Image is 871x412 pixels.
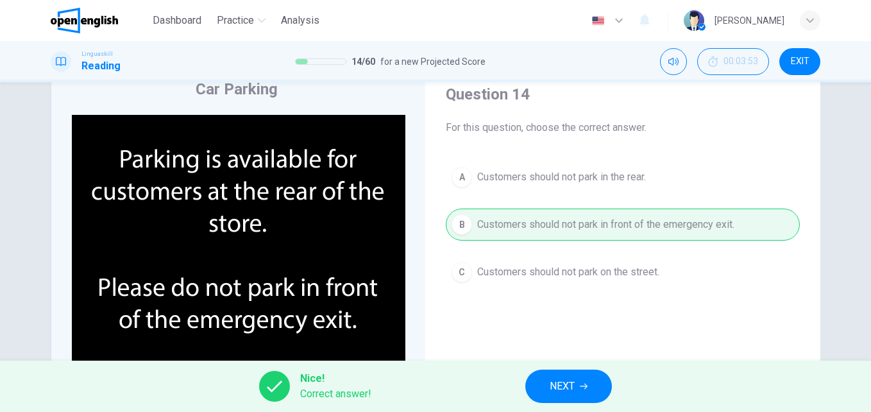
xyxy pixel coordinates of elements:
span: For this question, choose the correct answer. [446,120,800,135]
span: Dashboard [153,13,201,28]
button: Analysis [276,9,325,32]
button: Practice [212,9,271,32]
a: OpenEnglish logo [51,8,148,33]
h1: Reading [81,58,121,74]
span: EXIT [791,56,809,67]
img: OpenEnglish logo [51,8,118,33]
span: Correct answer! [300,386,371,402]
div: Hide [697,48,769,75]
span: Analysis [281,13,319,28]
div: Mute [660,48,687,75]
span: for a new Projected Score [380,54,486,69]
span: 14 / 60 [351,54,375,69]
span: NEXT [550,377,575,395]
img: Profile picture [684,10,704,31]
img: undefined [72,115,405,361]
button: 00:03:53 [697,48,769,75]
button: Dashboard [148,9,207,32]
h4: Car Parking [196,79,278,99]
h4: Question 14 [446,84,800,105]
span: Practice [217,13,254,28]
img: en [590,16,606,26]
div: [PERSON_NAME] [715,13,784,28]
button: NEXT [525,370,612,403]
button: EXIT [779,48,820,75]
span: 00:03:53 [723,56,758,67]
span: Nice! [300,371,371,386]
span: Linguaskill [81,49,113,58]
